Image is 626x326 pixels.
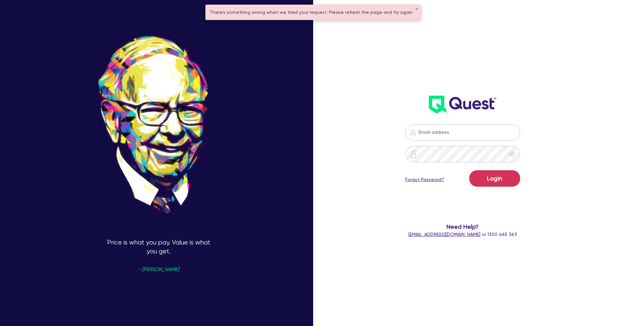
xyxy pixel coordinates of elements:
[405,124,520,141] input: Email address
[409,150,417,158] img: icon-password
[379,222,547,231] span: Need Help?
[429,96,496,113] img: wH2k97JdezQIQAAAABJRU5ErkJggg==
[408,232,480,237] a: [EMAIL_ADDRESS][DOMAIN_NAME]
[509,151,515,157] span: eye
[415,8,418,11] button: ✕
[408,232,517,237] span: or 1300 465 363
[469,170,520,187] button: Login
[138,267,179,272] span: - [PERSON_NAME]
[206,5,421,20] div: There's something wrong when we tried your request. Please refresh the page and try again
[409,128,417,136] img: icon-password
[405,176,444,183] a: Forgot Password?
